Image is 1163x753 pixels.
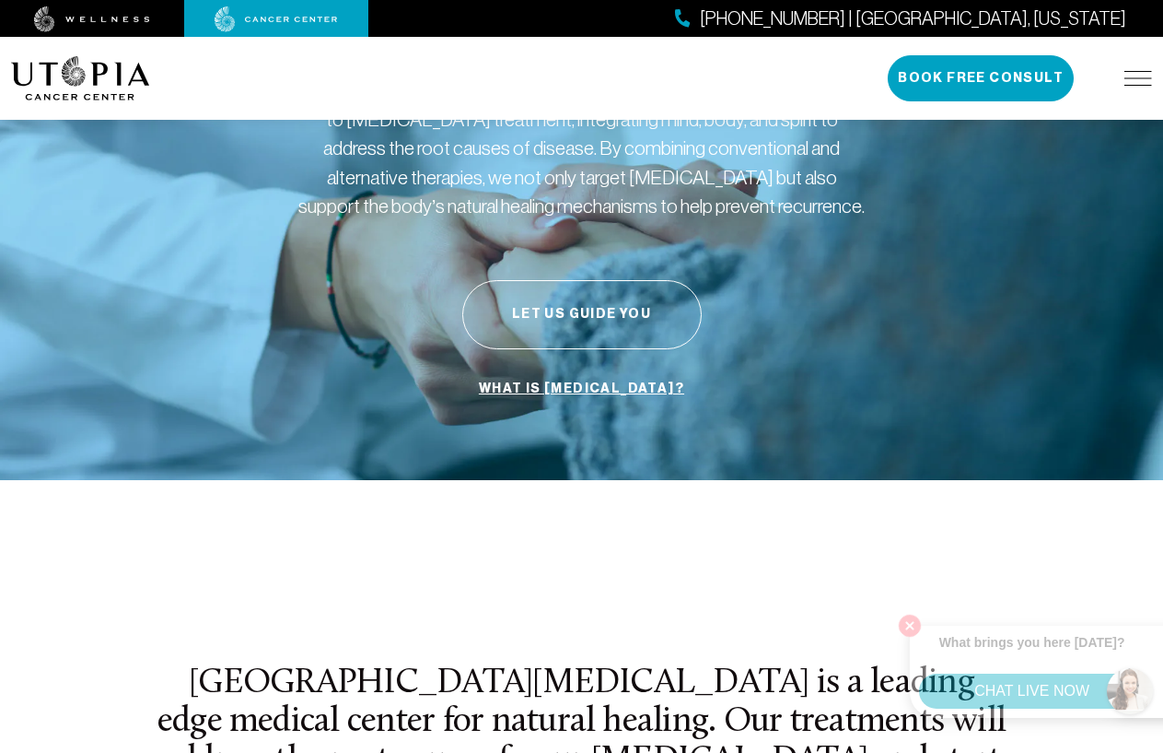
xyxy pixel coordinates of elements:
[1124,71,1152,86] img: icon-hamburger
[297,76,867,221] p: At [GEOGRAPHIC_DATA][MEDICAL_DATA], we take a holistic approach to [MEDICAL_DATA] treatment, inte...
[34,6,150,32] img: wellness
[11,56,150,100] img: logo
[700,6,1126,32] span: [PHONE_NUMBER] | [GEOGRAPHIC_DATA], [US_STATE]
[675,6,1126,32] a: [PHONE_NUMBER] | [GEOGRAPHIC_DATA], [US_STATE]
[215,6,338,32] img: cancer center
[474,371,689,406] a: What is [MEDICAL_DATA]?
[462,280,702,349] button: Let Us Guide You
[888,55,1074,101] button: Book Free Consult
